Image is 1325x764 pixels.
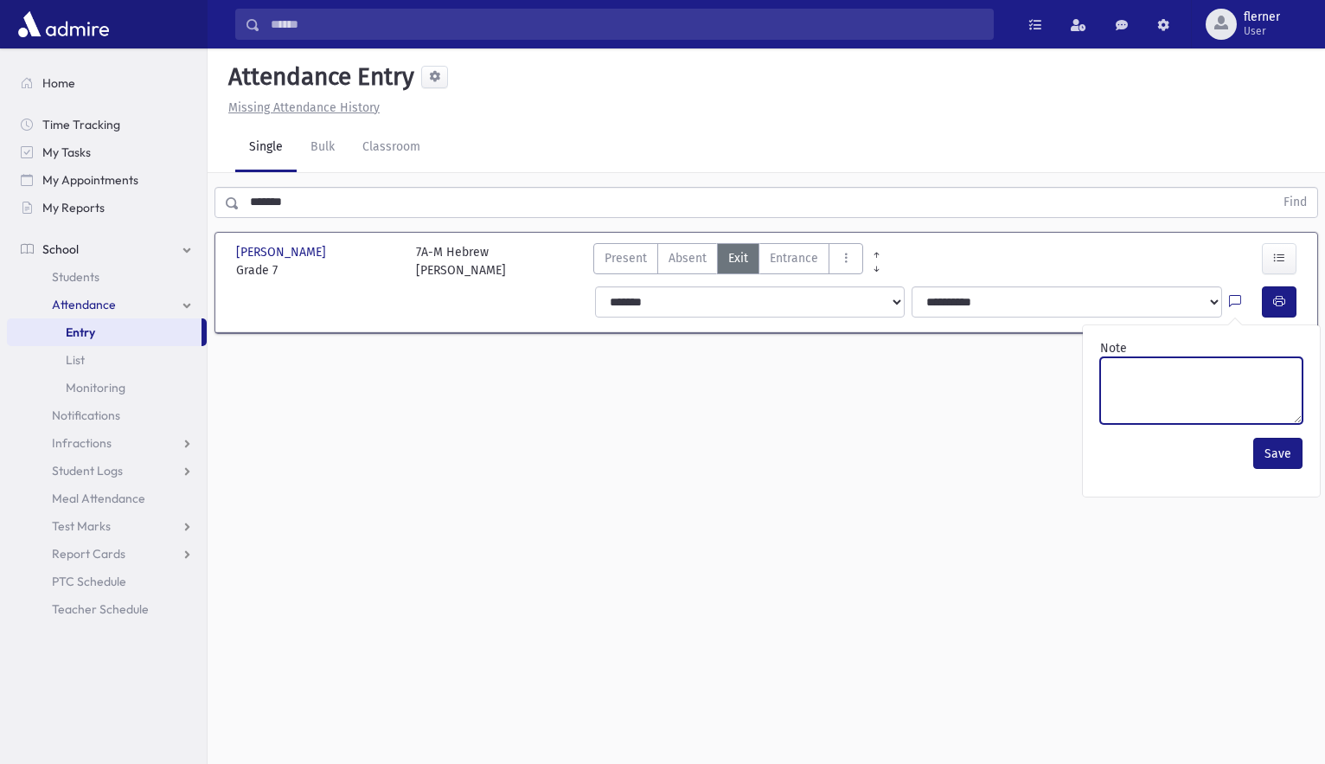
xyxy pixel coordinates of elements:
span: Students [52,269,99,285]
span: Exit [728,249,748,267]
span: Grade 7 [236,261,399,279]
a: My Appointments [7,166,207,194]
a: Missing Attendance History [221,100,380,115]
a: Classroom [349,124,434,172]
a: My Tasks [7,138,207,166]
span: My Reports [42,200,105,215]
a: Students [7,263,207,291]
a: Infractions [7,429,207,457]
a: Report Cards [7,540,207,568]
span: Infractions [52,435,112,451]
span: Monitoring [66,380,125,395]
span: Meal Attendance [52,491,145,506]
a: Test Marks [7,512,207,540]
h5: Attendance Entry [221,62,414,92]
span: Report Cards [52,546,125,562]
span: PTC Schedule [52,574,126,589]
u: Missing Attendance History [228,100,380,115]
span: Notifications [52,408,120,423]
span: My Tasks [42,144,91,160]
span: Attendance [52,297,116,312]
a: Monitoring [7,374,207,401]
span: [PERSON_NAME] [236,243,330,261]
span: User [1244,24,1280,38]
a: School [7,235,207,263]
button: Save [1253,438,1303,469]
a: Notifications [7,401,207,429]
a: My Reports [7,194,207,221]
a: Home [7,69,207,97]
span: Present [605,249,647,267]
span: Entry [66,324,95,340]
button: Find [1273,188,1317,217]
a: Attendance [7,291,207,318]
span: Test Marks [52,518,111,534]
span: Time Tracking [42,117,120,132]
a: PTC Schedule [7,568,207,595]
div: AttTypes [593,243,863,279]
span: Home [42,75,75,91]
div: 7A-M Hebrew [PERSON_NAME] [416,243,506,279]
span: School [42,241,79,257]
span: List [66,352,85,368]
a: List [7,346,207,374]
a: Single [235,124,297,172]
a: Time Tracking [7,111,207,138]
a: Teacher Schedule [7,595,207,623]
a: Meal Attendance [7,485,207,512]
span: Teacher Schedule [52,601,149,617]
input: Search [260,9,993,40]
span: Absent [669,249,707,267]
span: Entrance [770,249,818,267]
span: My Appointments [42,172,138,188]
span: flerner [1244,10,1280,24]
a: Bulk [297,124,349,172]
a: Entry [7,318,202,346]
span: Student Logs [52,463,123,478]
a: Student Logs [7,457,207,485]
img: AdmirePro [14,7,113,42]
label: Note [1100,339,1127,357]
